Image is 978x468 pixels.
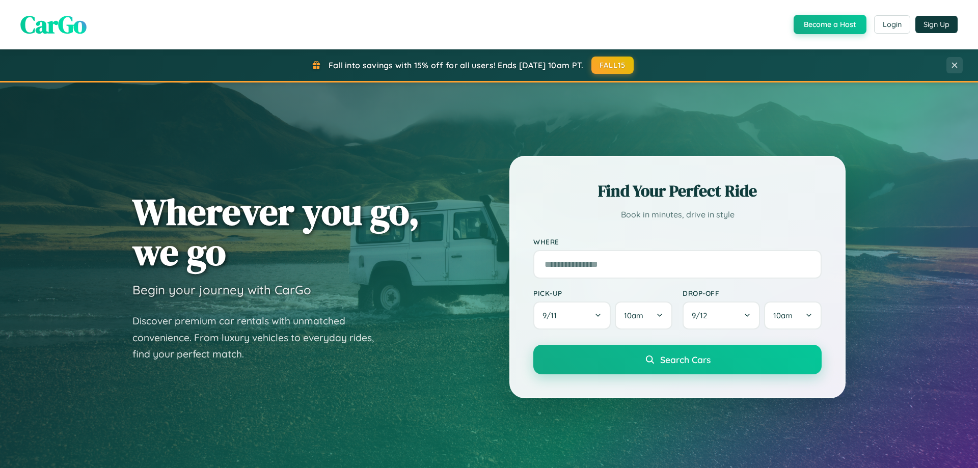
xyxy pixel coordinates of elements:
[615,301,672,329] button: 10am
[692,311,712,320] span: 9 / 12
[683,301,760,329] button: 9/12
[660,354,711,365] span: Search Cars
[591,57,634,74] button: FALL15
[533,237,822,246] label: Where
[533,180,822,202] h2: Find Your Perfect Ride
[533,301,611,329] button: 9/11
[132,191,420,272] h1: Wherever you go, we go
[533,289,672,297] label: Pick-up
[533,207,822,222] p: Book in minutes, drive in style
[542,311,562,320] span: 9 / 11
[915,16,958,33] button: Sign Up
[874,15,910,34] button: Login
[132,282,311,297] h3: Begin your journey with CarGo
[794,15,866,34] button: Become a Host
[533,345,822,374] button: Search Cars
[20,8,87,41] span: CarGo
[132,313,387,363] p: Discover premium car rentals with unmatched convenience. From luxury vehicles to everyday rides, ...
[329,60,584,70] span: Fall into savings with 15% off for all users! Ends [DATE] 10am PT.
[624,311,643,320] span: 10am
[764,301,822,329] button: 10am
[683,289,822,297] label: Drop-off
[773,311,793,320] span: 10am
